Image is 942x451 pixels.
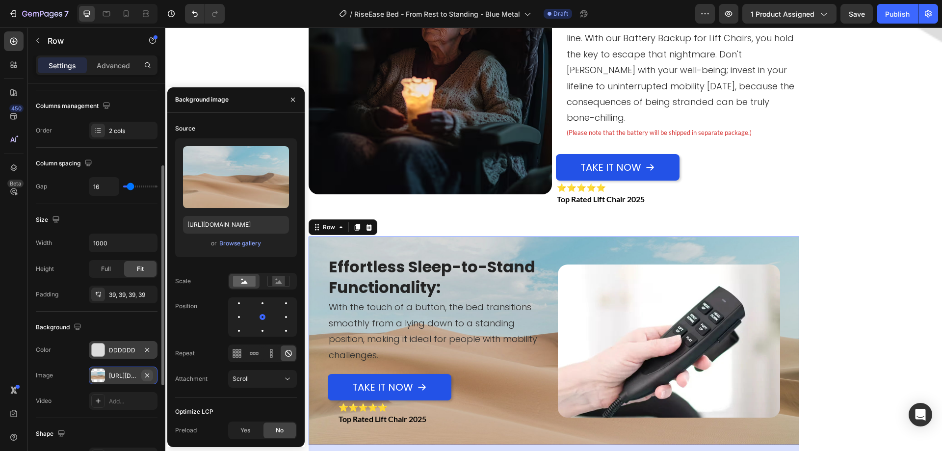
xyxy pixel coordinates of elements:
[840,4,873,24] button: Save
[36,126,52,135] div: Order
[89,178,119,195] input: Auto
[162,346,286,373] button: <p>Take It Now</p>
[109,291,155,299] div: 39, 39, 39, 39
[36,182,47,191] div: Gap
[391,127,514,153] button: <p>Take It Now</p>
[7,180,24,187] div: Beta
[175,124,195,133] div: Source
[109,346,137,355] div: DDDDDD
[89,234,157,252] input: Auto
[137,265,144,273] span: Fit
[183,216,289,234] input: https://example.com/image.jpg
[36,100,112,113] div: Columns management
[97,60,130,71] p: Advanced
[173,387,261,396] strong: Top Rated Lift Chair 2025
[392,155,441,164] strong: ⭐⭐⭐⭐⭐
[175,426,197,435] div: Preload
[36,239,52,247] div: Width
[350,9,352,19] span: /
[553,9,568,18] span: Draft
[49,60,76,71] p: Settings
[175,349,195,358] div: Repeat
[885,9,910,19] div: Publish
[109,371,137,380] div: [URL][DOMAIN_NAME]
[36,321,83,334] div: Background
[211,238,217,249] span: or
[36,371,53,380] div: Image
[240,426,250,435] span: Yes
[109,127,155,135] div: 2 cols
[175,302,197,311] div: Position
[36,345,51,354] div: Color
[392,237,615,390] img: gempages_444032754925962250-3396c371-0dc0-4426-afbe-d065e3d5cce6.webp
[185,4,225,24] div: Undo/Redo
[156,195,172,204] div: Row
[354,9,520,19] span: RiseEase Bed - From Rest to Standing - Blue Metal
[173,375,222,384] strong: ⭐⭐⭐⭐⭐
[36,157,94,170] div: Column spacing
[228,370,297,388] button: Scroll
[187,352,248,367] p: Take It Now
[751,9,814,19] span: 1 product assigned
[742,4,837,24] button: 1 product assigned
[48,35,131,47] p: Row
[175,407,213,416] div: Optimize LCP
[165,27,942,451] iframe: Design area
[163,228,370,271] strong: Effortless Sleep-to-Stand Functionality:
[36,427,67,441] div: Shape
[175,374,208,383] div: Attachment
[36,265,54,273] div: Height
[101,265,111,273] span: Full
[109,397,155,406] div: Add...
[849,10,865,18] span: Save
[233,375,249,382] span: Scroll
[163,272,384,336] p: With the touch of a button, the bed transitions smoothly from a lying down to a standing position...
[36,290,58,299] div: Padding
[219,239,262,248] button: Browse gallery
[415,133,476,147] p: Take It Now
[4,4,73,24] button: 7
[392,167,479,176] strong: Top Rated Lift Chair 2025
[64,8,69,20] p: 7
[175,277,191,286] div: Scale
[183,146,289,208] img: preview-image
[909,403,932,426] div: Open Intercom Messenger
[175,95,229,104] div: Background image
[36,213,62,227] div: Size
[401,101,633,110] p: (Please note that the battery will be shipped in separate package.)
[877,4,918,24] button: Publish
[276,426,284,435] span: No
[219,239,261,248] div: Browse gallery
[36,397,52,405] div: Video
[9,105,24,112] div: 450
